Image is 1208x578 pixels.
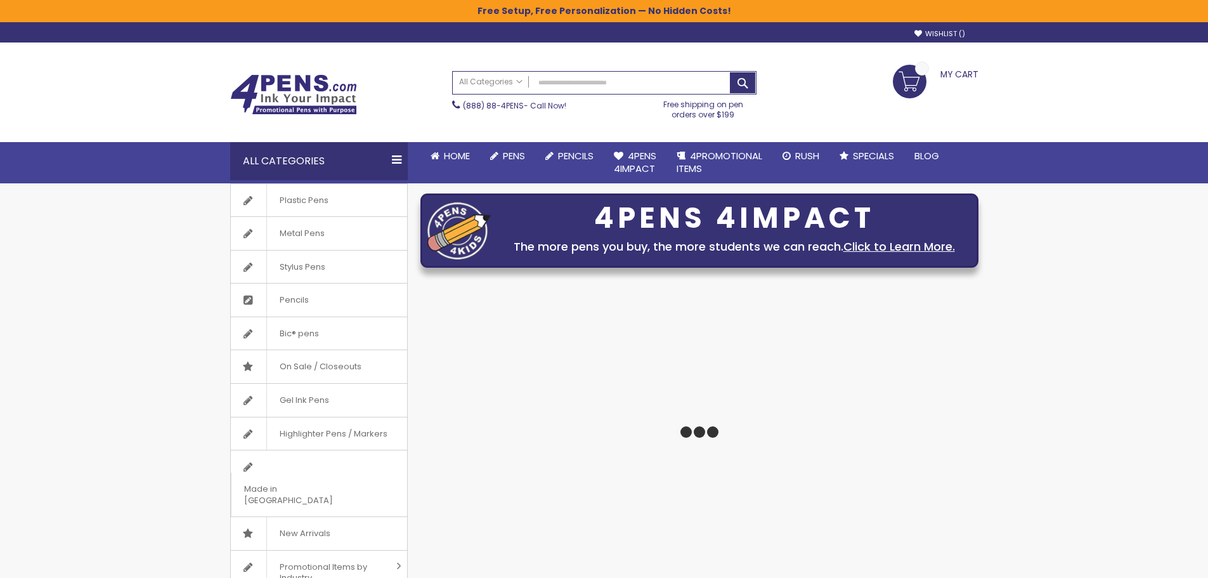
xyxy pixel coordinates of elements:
[427,202,491,259] img: four_pen_logo.png
[497,238,971,256] div: The more pens you buy, the more students we can reach.
[231,384,407,417] a: Gel Ink Pens
[677,149,762,175] span: 4PROMOTIONAL ITEMS
[829,142,904,170] a: Specials
[650,95,757,120] div: Free shipping on pen orders over $199
[231,473,375,516] span: Made in [GEOGRAPHIC_DATA]
[231,217,407,250] a: Metal Pens
[266,184,341,217] span: Plastic Pens
[444,149,470,162] span: Home
[459,77,523,87] span: All Categories
[231,317,407,350] a: Bic® pens
[231,417,407,450] a: Highlighter Pens / Markers
[480,142,535,170] a: Pens
[904,142,949,170] a: Blog
[497,205,971,232] div: 4PENS 4IMPACT
[914,29,965,39] a: Wishlist
[535,142,604,170] a: Pencils
[231,350,407,383] a: On Sale / Closeouts
[231,517,407,550] a: New Arrivals
[266,384,342,417] span: Gel Ink Pens
[266,517,343,550] span: New Arrivals
[463,100,566,111] span: - Call Now!
[795,149,819,162] span: Rush
[230,74,357,115] img: 4Pens Custom Pens and Promotional Products
[666,142,772,183] a: 4PROMOTIONALITEMS
[453,72,529,93] a: All Categories
[266,417,400,450] span: Highlighter Pens / Markers
[853,149,894,162] span: Specials
[231,450,407,516] a: Made in [GEOGRAPHIC_DATA]
[266,284,321,317] span: Pencils
[266,251,338,284] span: Stylus Pens
[558,149,594,162] span: Pencils
[231,251,407,284] a: Stylus Pens
[266,217,337,250] span: Metal Pens
[843,239,955,254] a: Click to Learn More.
[420,142,480,170] a: Home
[266,350,374,383] span: On Sale / Closeouts
[503,149,525,162] span: Pens
[230,142,408,180] div: All Categories
[463,100,524,111] a: (888) 88-4PENS
[772,142,829,170] a: Rush
[266,317,332,350] span: Bic® pens
[231,284,407,317] a: Pencils
[231,184,407,217] a: Plastic Pens
[914,149,939,162] span: Blog
[614,149,656,175] span: 4Pens 4impact
[604,142,666,183] a: 4Pens4impact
